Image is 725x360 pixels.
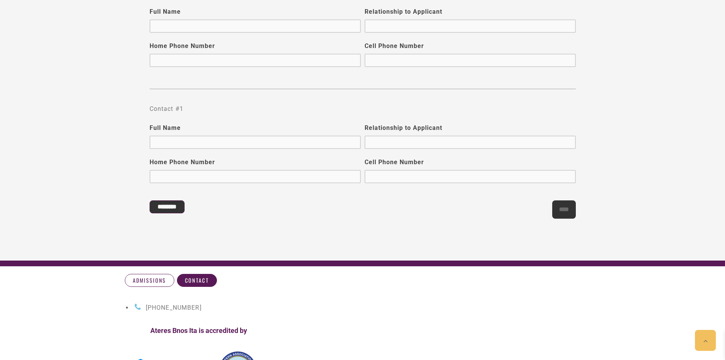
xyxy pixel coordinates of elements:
[133,277,166,284] span: Admissions
[365,124,442,132] label: Relationship to Applicant
[132,304,202,311] a: [PHONE_NUMBER]
[146,304,202,311] span: [PHONE_NUMBER]
[150,158,215,166] label: Home Phone Number
[185,277,209,284] span: Contact
[365,42,424,50] label: Cell Phone Number
[127,326,271,335] h4: Ateres Bnos Ita is accredited by
[150,42,215,50] label: Home Phone Number
[365,8,442,16] label: Relationship to Applicant
[177,274,217,287] a: Contact
[365,158,424,166] label: Cell Phone Number
[150,8,181,16] label: Full Name
[150,124,181,132] label: Full Name
[125,274,174,287] a: Admissions
[150,103,576,115] p: Contact #1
